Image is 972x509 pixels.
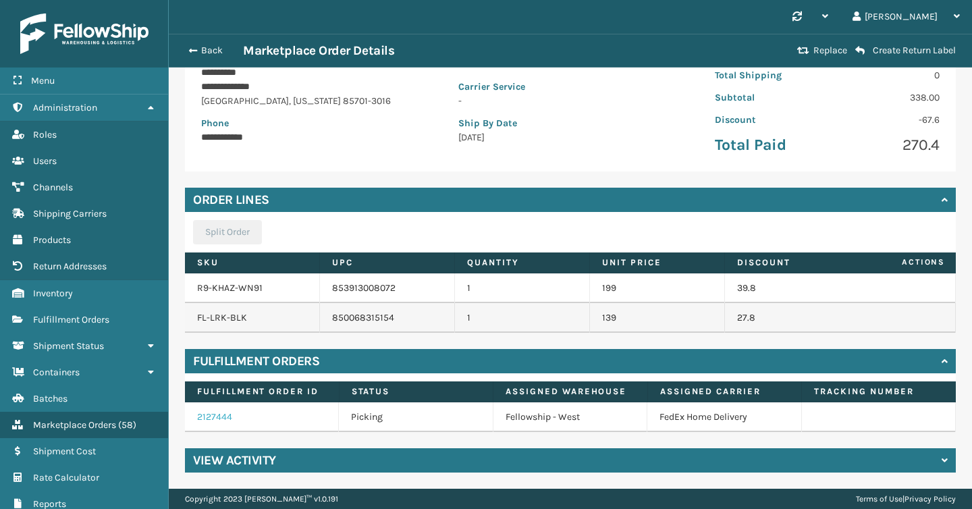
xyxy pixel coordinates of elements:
button: Create Return Label [851,45,960,57]
p: -67.6 [836,113,940,127]
i: Create Return Label [855,45,865,56]
a: 2127444 [197,411,232,423]
a: Privacy Policy [905,494,956,504]
span: Return Addresses [33,261,107,272]
h4: View Activity [193,452,276,468]
label: Unit Price [602,257,712,269]
span: Shipment Cost [33,446,96,457]
i: Replace [797,46,809,55]
button: Back [181,45,243,57]
span: Actions [859,251,953,273]
td: 1 [455,303,590,333]
div: | [856,489,956,509]
td: 199 [590,273,725,303]
label: Fulfillment Order Id [197,385,327,398]
label: SKU [197,257,307,269]
span: Inventory [33,288,73,299]
span: Roles [33,129,57,140]
span: Marketplace Orders [33,419,116,431]
span: Users [33,155,57,167]
p: [DATE] [458,130,683,144]
p: Carrier Service [458,80,683,94]
p: Phone [201,116,426,130]
span: Channels [33,182,73,193]
button: Split Order [193,220,262,244]
td: FedEx Home Delivery [647,402,801,432]
img: logo [20,14,148,54]
label: Assigned Carrier [660,385,790,398]
label: UPC [332,257,442,269]
p: Discount [715,113,819,127]
span: Shipment Status [33,340,104,352]
label: Status [352,385,481,398]
h3: Marketplace Order Details [243,43,394,59]
span: Menu [31,75,55,86]
span: Shipping Carriers [33,208,107,219]
p: - [458,94,683,108]
span: Batches [33,393,67,404]
p: Total Shipping [715,68,819,82]
p: Ship By Date [458,116,683,130]
p: Total Paid [715,135,819,155]
a: FL-LRK-BLK [197,312,247,323]
label: Discount [737,257,847,269]
p: 270.4 [836,135,940,155]
td: 27.8 [725,303,860,333]
td: 139 [590,303,725,333]
span: Administration [33,102,97,113]
a: R9-KHAZ-WN91 [197,282,263,294]
h4: Order Lines [193,192,269,208]
td: Picking [339,402,493,432]
td: 850068315154 [320,303,455,333]
p: [GEOGRAPHIC_DATA] , [US_STATE] 85701-3016 [201,94,426,108]
a: Terms of Use [856,494,902,504]
span: Rate Calculator [33,472,99,483]
p: Copyright 2023 [PERSON_NAME]™ v 1.0.191 [185,489,338,509]
p: Subtotal [715,90,819,105]
span: ( 58 ) [118,419,136,431]
p: 0 [836,68,940,82]
p: 338.00 [836,90,940,105]
td: 39.8 [725,273,860,303]
td: Fellowship - West [493,402,647,432]
button: Replace [793,45,851,57]
label: Tracking Number [814,385,944,398]
label: Assigned Warehouse [506,385,635,398]
h4: Fulfillment Orders [193,353,319,369]
span: Products [33,234,71,246]
label: Quantity [467,257,577,269]
td: 853913008072 [320,273,455,303]
span: Fulfillment Orders [33,314,109,325]
td: 1 [455,273,590,303]
span: Containers [33,367,80,378]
